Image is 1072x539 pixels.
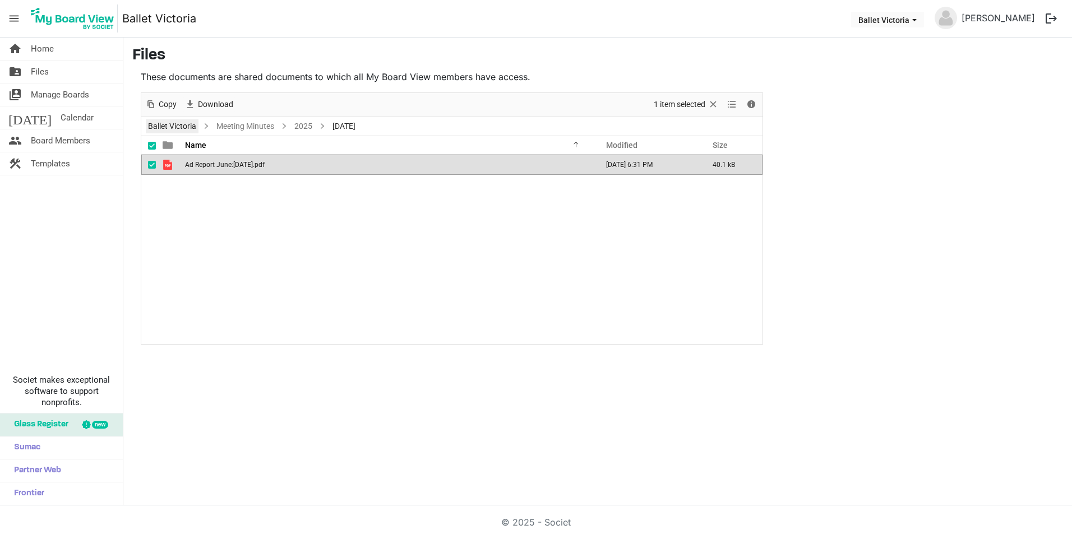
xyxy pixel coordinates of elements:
[653,97,706,111] span: 1 item selected
[3,8,25,29] span: menu
[713,141,728,150] span: Size
[144,97,179,111] button: Copy
[742,93,761,117] div: Details
[31,152,70,175] span: Templates
[185,141,206,150] span: Name
[606,141,637,150] span: Modified
[8,38,22,60] span: home
[501,517,571,528] a: © 2025 - Societ
[652,97,721,111] button: Selection
[851,12,924,27] button: Ballet Victoria dropdownbutton
[27,4,118,32] img: My Board View Logo
[8,482,44,505] span: Frontier
[594,155,701,175] td: August 27, 2025 6:31 PM column header Modified
[182,155,594,175] td: Ad Report June:July 2025.pdf is template cell column header Name
[744,97,759,111] button: Details
[31,129,90,152] span: Board Members
[122,7,196,30] a: Ballet Victoria
[183,97,235,111] button: Download
[141,70,763,83] p: These documents are shared documents to which all My Board View members have access.
[8,106,52,129] span: [DATE]
[5,374,118,408] span: Societ makes exceptional software to support nonprofits.
[1039,7,1063,30] button: logout
[8,129,22,152] span: people
[197,97,234,111] span: Download
[31,83,89,106] span: Manage Boards
[650,93,723,117] div: Clear selection
[330,119,358,133] span: [DATE]
[156,155,182,175] td: is template cell column header type
[292,119,315,133] a: 2025
[8,152,22,175] span: construction
[8,459,61,482] span: Partner Web
[957,7,1039,29] a: [PERSON_NAME]
[723,93,742,117] div: View
[701,155,763,175] td: 40.1 kB is template cell column header Size
[61,106,94,129] span: Calendar
[935,7,957,29] img: no-profile-picture.svg
[31,38,54,60] span: Home
[31,61,49,83] span: Files
[146,119,198,133] a: Ballet Victoria
[8,61,22,83] span: folder_shared
[141,93,181,117] div: Copy
[214,119,276,133] a: Meeting Minutes
[92,421,108,429] div: new
[185,161,265,169] span: Ad Report June:[DATE].pdf
[8,83,22,106] span: switch_account
[181,93,237,117] div: Download
[141,155,156,175] td: checkbox
[8,436,40,459] span: Sumac
[158,97,178,111] span: Copy
[132,47,1063,66] h3: Files
[27,4,122,32] a: My Board View Logo
[725,97,738,111] button: View dropdownbutton
[8,413,68,436] span: Glass Register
